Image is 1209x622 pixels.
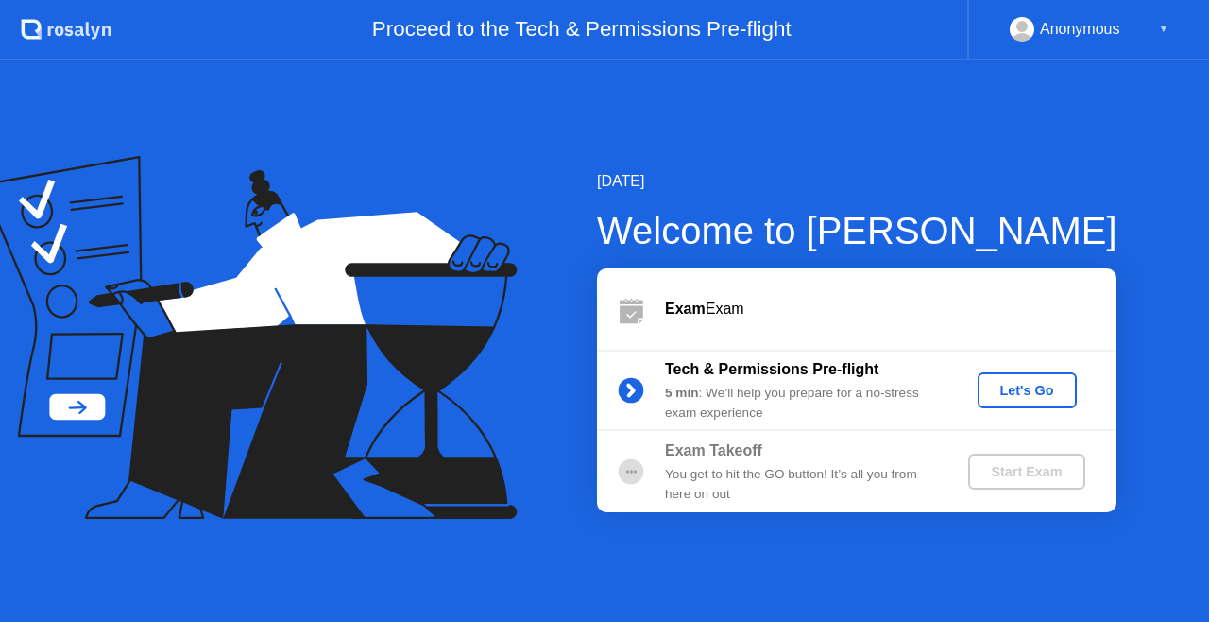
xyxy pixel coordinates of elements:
div: Start Exam [976,464,1077,479]
div: : We’ll help you prepare for a no-stress exam experience [665,384,937,423]
b: Tech & Permissions Pre-flight [665,361,878,377]
b: Exam Takeoff [665,442,762,458]
div: Welcome to [PERSON_NAME] [597,202,1117,259]
button: Start Exam [968,454,1084,490]
b: Exam [665,301,706,317]
b: 5 min [665,386,699,400]
button: Let's Go [978,372,1077,408]
div: You get to hit the GO button! It’s all you from here on out [665,465,937,504]
div: ▼ [1159,17,1168,42]
div: Anonymous [1040,17,1120,42]
div: [DATE] [597,170,1117,193]
div: Let's Go [985,383,1069,398]
div: Exam [665,298,1116,320]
